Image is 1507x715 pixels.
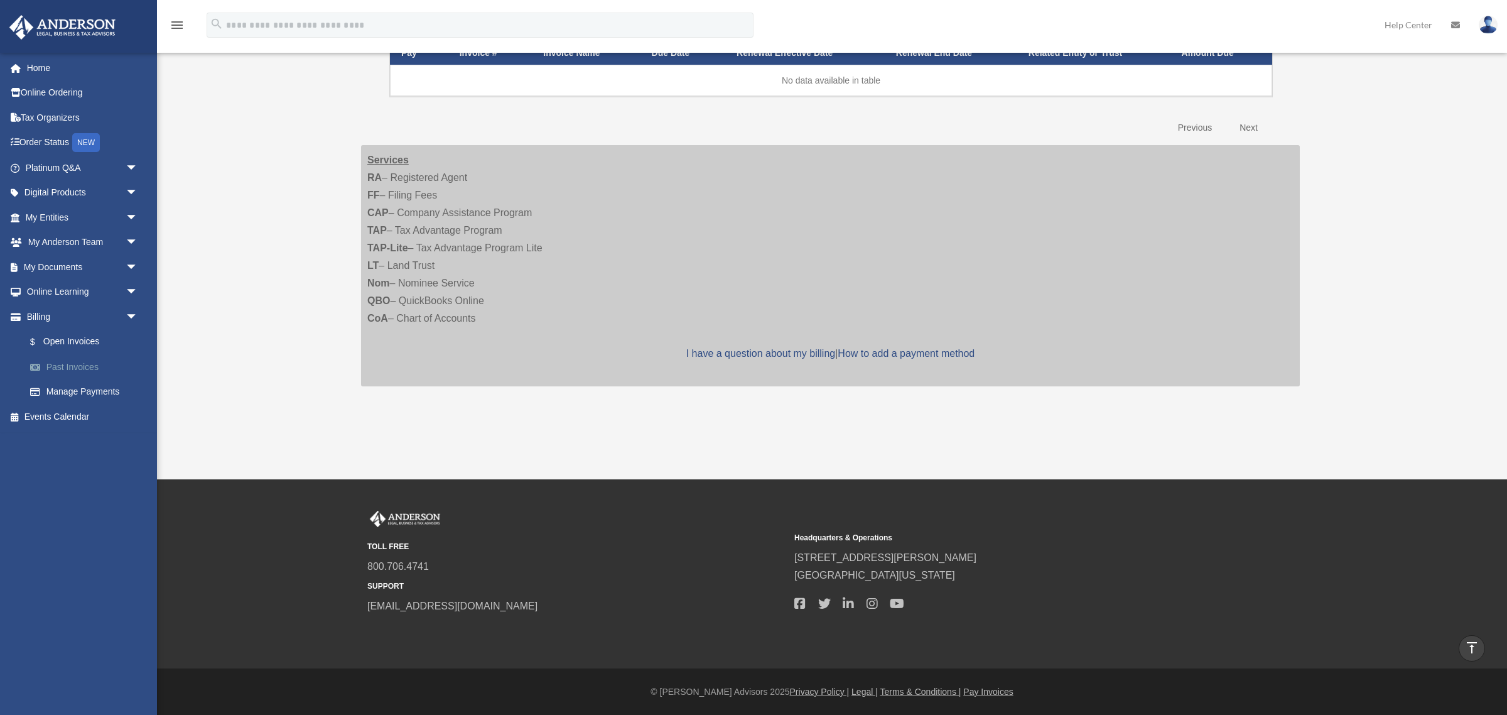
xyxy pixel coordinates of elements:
span: arrow_drop_down [126,304,151,330]
span: arrow_drop_down [126,254,151,280]
div: – Registered Agent – Filing Fees – Company Assistance Program – Tax Advantage Program – Tax Advan... [361,145,1300,386]
a: How to add a payment method [838,348,975,359]
a: Past Invoices [18,354,157,379]
strong: TAP-Lite [367,243,408,253]
small: Headquarters & Operations [794,532,1213,545]
th: Pay: activate to sort column descending [390,41,448,65]
td: No data available in table [390,65,1272,96]
span: arrow_drop_down [126,230,151,256]
a: Digital Productsarrow_drop_down [9,180,157,205]
strong: CoA [367,313,388,324]
a: vertical_align_top [1459,635,1485,662]
p: | [367,345,1294,363]
div: NEW [72,133,100,152]
a: Terms & Conditions | [880,687,961,697]
a: My Documentsarrow_drop_down [9,254,157,280]
strong: RA [367,172,382,183]
a: [EMAIL_ADDRESS][DOMAIN_NAME] [367,601,537,611]
a: Online Learningarrow_drop_down [9,280,157,305]
small: SUPPORT [367,580,786,593]
small: TOLL FREE [367,540,786,554]
span: $ [37,334,43,350]
strong: FF [367,190,380,200]
a: Home [9,55,157,80]
a: menu [170,22,185,33]
th: Related Entity or Trust: activate to sort column ascending [1017,41,1170,65]
strong: Nom [367,278,390,288]
img: Anderson Advisors Platinum Portal [6,15,119,40]
i: vertical_align_top [1464,640,1479,655]
span: arrow_drop_down [126,205,151,231]
strong: CAP [367,207,389,218]
strong: QBO [367,295,390,306]
th: Renewal End Date: activate to sort column ascending [885,41,1017,65]
a: Platinum Q&Aarrow_drop_down [9,155,157,180]
a: Next [1230,115,1267,141]
a: [GEOGRAPHIC_DATA][US_STATE] [794,570,955,581]
span: arrow_drop_down [126,180,151,206]
span: arrow_drop_down [126,155,151,181]
th: Invoice #: activate to sort column ascending [448,41,532,65]
a: $Open Invoices [18,329,151,355]
a: 800.706.4741 [367,561,429,572]
th: Amount Due: activate to sort column ascending [1170,41,1272,65]
div: © [PERSON_NAME] Advisors 2025 [157,684,1507,700]
a: Privacy Policy | [790,687,850,697]
a: Events Calendar [9,404,157,429]
th: Due Date: activate to sort column ascending [640,41,725,65]
a: Manage Payments [18,379,157,405]
i: search [210,17,224,31]
a: Pay Invoices [963,687,1013,697]
th: Invoice Name: activate to sort column ascending [532,41,640,65]
span: arrow_drop_down [126,280,151,305]
strong: LT [367,260,379,271]
strong: Services [367,155,409,165]
a: [STREET_ADDRESS][PERSON_NAME] [794,552,976,563]
img: User Pic [1479,16,1498,34]
i: menu [170,18,185,33]
img: Anderson Advisors Platinum Portal [367,511,443,527]
a: Online Ordering [9,80,157,106]
a: Tax Organizers [9,105,157,130]
a: Billingarrow_drop_down [9,304,157,329]
a: My Entitiesarrow_drop_down [9,205,157,230]
a: Order StatusNEW [9,130,157,156]
a: I have a question about my billing [686,348,835,359]
strong: TAP [367,225,387,236]
a: Previous [1169,115,1221,141]
a: Legal | [851,687,878,697]
a: My Anderson Teamarrow_drop_down [9,230,157,255]
th: Renewal Effective Date: activate to sort column ascending [725,41,885,65]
